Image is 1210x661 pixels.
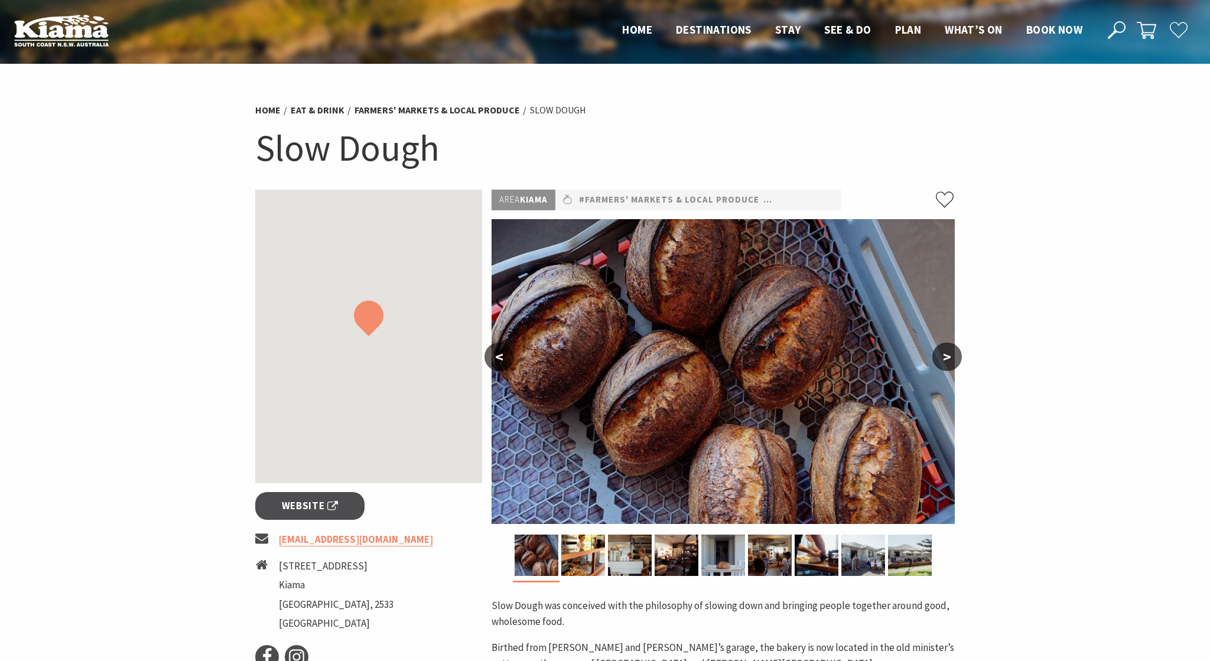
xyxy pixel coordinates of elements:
[841,535,885,576] img: Outside cafe
[655,535,698,576] img: Baker at work
[579,193,759,207] a: #Farmers' Markets & Local Produce
[701,535,745,576] img: Sour Dough Loaf
[530,103,586,118] li: Slow Dough
[255,492,365,520] a: Website
[795,535,838,576] img: Making bread
[492,598,955,630] p: Slow Dough was conceived with the philosophy of slowing down and bringing people together around ...
[279,577,393,593] li: Kiama
[561,535,605,576] img: Inside Slow Dough
[932,343,962,371] button: >
[255,104,281,116] a: Home
[888,535,932,576] img: Outside cafe
[279,616,393,631] li: [GEOGRAPHIC_DATA]
[354,104,520,116] a: Farmers' Markets & Local Produce
[291,104,344,116] a: Eat & Drink
[748,535,792,576] img: Slow Dough Counter
[499,194,520,205] span: Area
[492,190,555,210] p: Kiama
[282,498,339,514] span: Website
[945,22,1003,37] span: What’s On
[608,535,652,576] img: Coffee at Slow Dough
[895,22,922,37] span: Plan
[610,21,1094,40] nav: Main Menu
[255,124,955,172] h1: Slow Dough
[1026,22,1082,37] span: Book now
[763,193,875,207] a: #Restaurants & Cafés
[622,22,652,37] span: Home
[492,219,955,524] img: Sour Dough Loafs
[14,14,109,47] img: Kiama Logo
[515,535,558,576] img: Sour Dough Loafs
[484,343,514,371] button: <
[279,533,433,546] a: [EMAIL_ADDRESS][DOMAIN_NAME]
[676,22,752,37] span: Destinations
[824,22,871,37] span: See & Do
[279,597,393,613] li: [GEOGRAPHIC_DATA], 2533
[775,22,801,37] span: Stay
[279,558,393,574] li: [STREET_ADDRESS]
